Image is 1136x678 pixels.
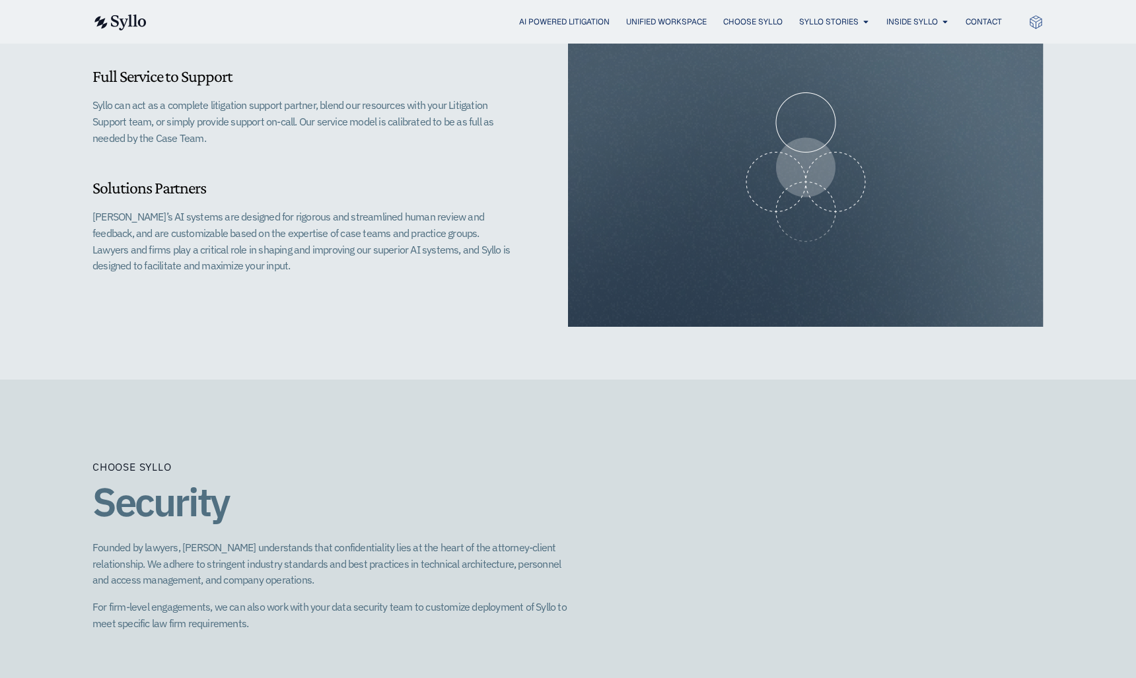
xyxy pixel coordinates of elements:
[92,539,568,588] p: Founded by lawyers, [PERSON_NAME] understands that confidentiality lies at the heart of the attor...
[723,16,783,28] a: Choose Syllo
[799,16,859,28] a: Syllo Stories
[173,16,1002,28] nav: Menu
[92,15,147,30] img: syllo
[626,16,707,28] a: Unified Workspace
[92,459,172,475] div: Choose Syllo
[886,16,938,28] a: Inside Syllo
[519,16,610,28] a: AI Powered Litigation
[92,599,568,631] p: For firm-level engagements, we can also work with your data security team to customize deployment...
[92,178,206,197] span: Solutions Partners
[966,16,1002,28] a: Contact
[173,16,1002,28] div: Menu Toggle
[92,97,515,146] p: Syllo can act as a complete litigation support partner, blend our resources with your Litigation ...
[92,67,232,86] span: Full Service to Support
[92,480,568,524] h1: Security
[92,209,515,274] p: [PERSON_NAME]’s AI systems are designed for rigorous and streamlined human review and feedback, a...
